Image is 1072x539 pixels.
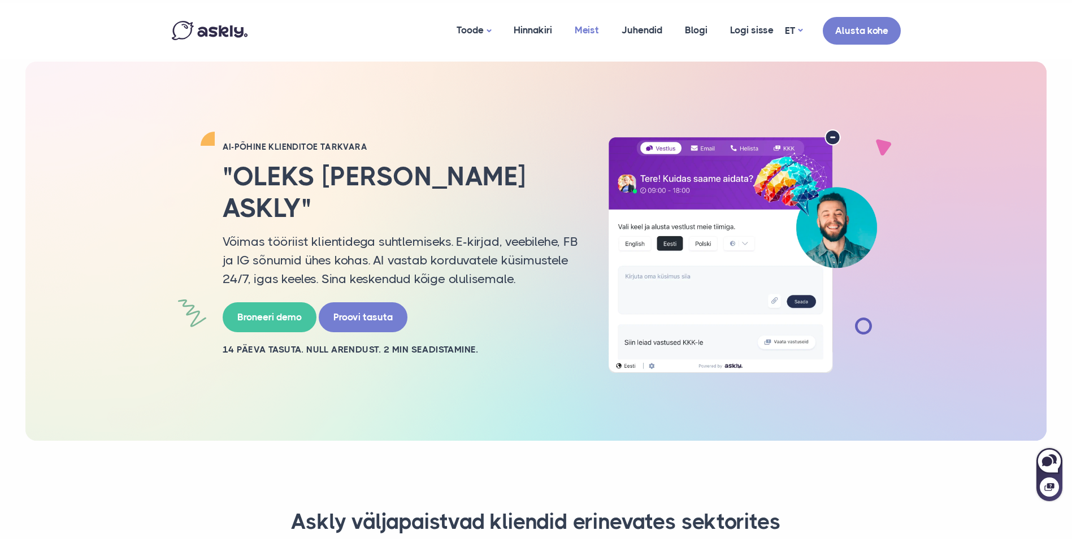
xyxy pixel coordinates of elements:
a: ET [785,23,802,39]
img: AI multilingual chat [596,129,889,373]
a: Meist [563,3,610,58]
a: Blogi [674,3,719,58]
a: Proovi tasuta [319,302,407,332]
a: Broneeri demo [223,302,316,332]
h2: "Oleks [PERSON_NAME] Askly" [223,161,579,223]
h2: AI-PÕHINE KLIENDITOE TARKVARA [223,141,579,153]
a: Alusta kohe [823,17,901,45]
p: Võimas tööriist klientidega suhtlemiseks. E-kirjad, veebilehe, FB ja IG sõnumid ühes kohas. AI va... [223,232,579,288]
a: Hinnakiri [502,3,563,58]
a: Juhendid [610,3,674,58]
h2: 14 PÄEVA TASUTA. NULL ARENDUST. 2 MIN SEADISTAMINE. [223,344,579,356]
h3: Askly väljapaistvad kliendid erinevates sektorites [186,508,887,536]
iframe: Askly chat [1035,446,1064,502]
a: Logi sisse [719,3,785,58]
img: Askly [172,21,248,40]
a: Toode [445,3,502,59]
